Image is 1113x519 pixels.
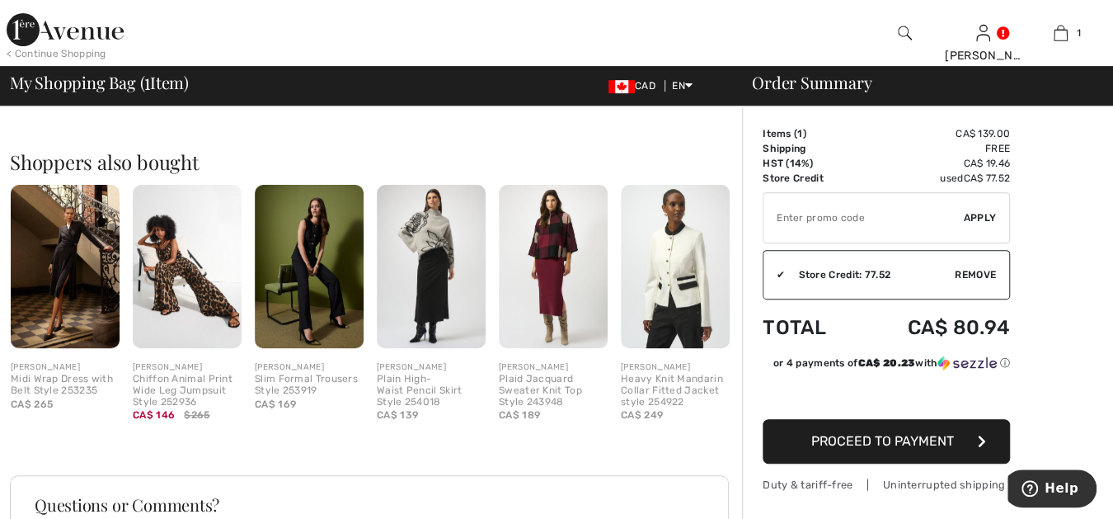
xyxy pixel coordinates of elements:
td: Total [763,300,857,356]
span: 1 [144,70,150,92]
div: Slim Formal Trousers Style 253919 [255,374,364,397]
td: Items ( ) [763,126,857,141]
div: [PERSON_NAME] [499,361,608,374]
span: Apply [964,210,997,225]
button: Proceed to Payment [763,419,1010,464]
div: Midi Wrap Dress with Belt Style 253235 [11,374,120,397]
span: $265 [184,408,209,422]
img: Heavy Knit Mandarin Collar Fitted Jacket style 254922 [621,185,730,348]
img: Chiffon Animal Print Wide Leg Jumpsuit Style 252936 [133,185,242,348]
span: CA$ 20.23 [857,357,915,369]
div: Store Credit: 77.52 [785,267,955,282]
span: CA$ 146 [133,409,175,421]
div: Plain High-Waist Pencil Skirt Style 254018 [377,374,486,408]
div: ✔ [763,267,785,282]
span: CA$ 189 [499,409,540,421]
span: 1 [797,128,802,139]
div: < Continue Shopping [7,46,106,61]
td: CA$ 19.46 [857,156,1010,171]
div: or 4 payments ofCA$ 20.23withSezzle Click to learn more about Sezzle [763,356,1010,376]
td: Store Credit [763,171,857,186]
img: Canadian Dollar [608,80,635,93]
img: Slim Formal Trousers Style 253919 [255,185,364,348]
span: My Shopping Bag ( Item) [10,74,189,91]
div: [PERSON_NAME] [621,361,730,374]
a: 1 [1023,23,1100,43]
div: [PERSON_NAME] [377,361,486,374]
iframe: PayPal-paypal [763,376,1010,413]
div: [PERSON_NAME] [255,361,364,374]
input: Promo code [763,193,964,243]
span: CA$ 169 [255,399,296,410]
div: [PERSON_NAME] [945,47,1021,64]
div: [PERSON_NAME] [133,361,242,374]
img: Midi Wrap Dress with Belt Style 253235 [11,185,120,348]
span: 1 [1076,26,1080,40]
img: 1ère Avenue [7,13,124,46]
div: Duty & tariff-free | Uninterrupted shipping [763,477,1010,493]
img: Plain High-Waist Pencil Skirt Style 254018 [377,185,486,348]
span: EN [672,80,693,92]
div: or 4 payments of with [773,356,1010,370]
h3: Questions or Comments? [35,497,704,513]
td: HST (14%) [763,156,857,171]
span: CA$ 265 [11,399,53,410]
td: used [857,171,1010,186]
img: My Info [976,23,990,43]
div: Order Summary [732,74,1103,91]
span: CA$ 77.52 [963,172,1010,184]
span: CA$ 249 [621,409,663,421]
td: Shipping [763,141,857,156]
div: Plaid Jacquard Sweater Knit Top Style 243948 [499,374,608,408]
span: CAD [608,80,662,92]
td: CA$ 80.94 [857,300,1010,356]
a: Sign In [976,25,990,40]
div: Heavy Knit Mandarin Collar Fitted Jacket style 254922 [621,374,730,408]
img: My Bag [1054,23,1068,43]
div: Chiffon Animal Print Wide Leg Jumpsuit Style 252936 [133,374,242,408]
iframe: Opens a widget where you can find more information [1007,469,1097,511]
h2: Shoppers also bought [10,152,742,172]
td: Free [857,141,1010,156]
td: CA$ 139.00 [857,126,1010,141]
span: Proceed to Payment [811,433,954,449]
span: CA$ 139 [377,409,418,421]
img: Plaid Jacquard Sweater Knit Top Style 243948 [499,185,608,348]
img: search the website [898,23,912,43]
div: [PERSON_NAME] [11,361,120,374]
img: Sezzle [937,356,997,370]
span: Remove [955,267,996,282]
